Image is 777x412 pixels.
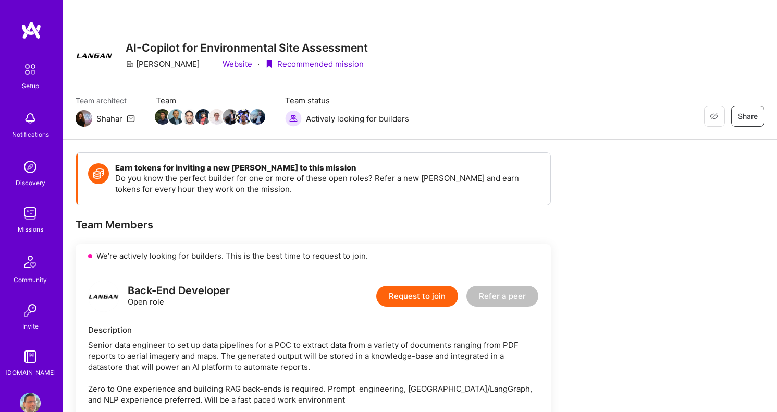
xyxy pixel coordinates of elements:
span: Team architect [76,95,135,106]
div: Notifications [12,129,49,140]
i: icon PurpleRibbon [265,60,273,68]
div: · [257,58,260,69]
span: Team [156,95,264,106]
img: Team Member Avatar [195,109,211,125]
div: Open role [128,285,230,307]
img: Company Logo [76,37,113,74]
i: icon Mail [127,114,135,123]
button: Refer a peer [466,286,538,307]
img: Team Member Avatar [182,109,198,125]
p: Do you know the perfect builder for one or more of these open roles? Refer a new [PERSON_NAME] an... [115,173,540,195]
div: [DOMAIN_NAME] [5,367,56,378]
img: Team Member Avatar [236,109,252,125]
button: Share [731,106,764,127]
a: Team Member Avatar [169,108,183,126]
img: Team Member Avatar [168,109,184,125]
img: Actively looking for builders [285,110,302,127]
img: discovery [20,156,41,177]
h3: AI-Copilot for Environmental Site Assessment [126,41,368,54]
img: guide book [20,346,41,367]
h4: Earn tokens for inviting a new [PERSON_NAME] to this mission [115,163,540,173]
div: Shahar [96,113,122,124]
img: Token icon [88,163,109,184]
img: bell [20,108,41,129]
div: Community [14,274,47,285]
a: Team Member Avatar [156,108,169,126]
span: Team status [285,95,409,106]
a: Team Member Avatar [183,108,196,126]
div: Back-End Developer [128,285,230,296]
a: Team Member Avatar [251,108,264,126]
div: Missions [18,224,43,235]
div: Discovery [16,177,45,188]
div: Invite [22,321,39,332]
i: icon CompanyGray [126,60,134,68]
div: Senior data engineer to set up data pipelines for a POC to extract data from a variety of documen... [88,340,538,405]
img: Team Architect [76,110,92,127]
button: Request to join [376,286,458,307]
a: Website [220,58,252,69]
a: Team Member Avatar [210,108,224,126]
img: setup [19,58,41,80]
div: Team Members [76,218,551,232]
img: Team Member Avatar [250,109,265,125]
img: logo [88,281,119,312]
span: Share [738,111,758,122]
img: Team Member Avatar [223,109,238,125]
div: Description [88,324,538,335]
img: Team Member Avatar [209,109,225,125]
div: [PERSON_NAME] [126,58,200,69]
div: We’re actively looking for builders. This is the best time to request to join. [76,244,551,268]
div: Recommended mission [265,58,364,69]
div: Setup [22,80,39,91]
img: logo [21,21,42,40]
img: teamwork [20,203,41,224]
img: Team Member Avatar [155,109,170,125]
a: Team Member Avatar [196,108,210,126]
i: icon EyeClosed [710,112,718,120]
a: Team Member Avatar [224,108,237,126]
img: Invite [20,300,41,321]
img: Community [18,249,43,274]
span: Actively looking for builders [306,113,409,124]
a: Team Member Avatar [237,108,251,126]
